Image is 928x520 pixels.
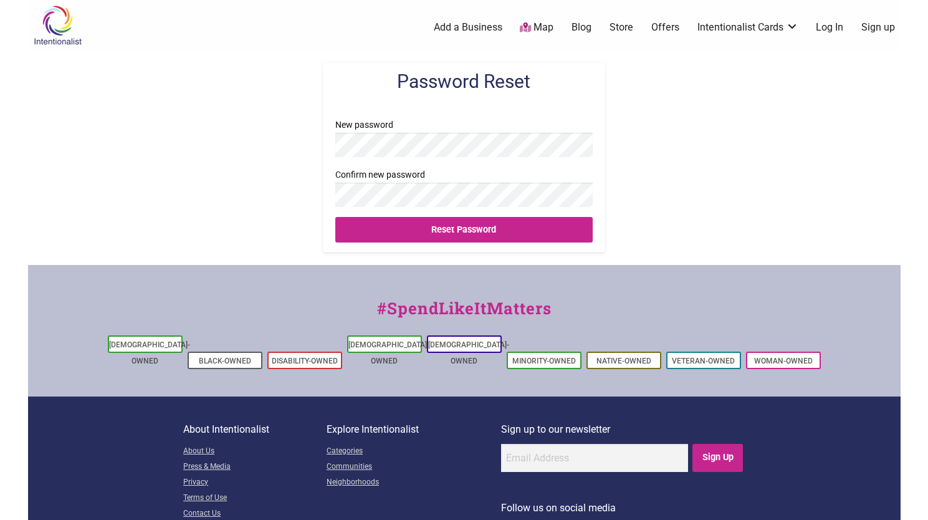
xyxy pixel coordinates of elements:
a: Map [520,21,553,35]
a: Add a Business [434,21,502,34]
a: Disability-Owned [272,357,338,365]
a: Sign up [861,21,895,34]
h2: Password Reset [397,69,530,95]
label: Confirm new password [335,167,593,207]
a: Woman-Owned [754,357,813,365]
input: Email Address [501,444,688,472]
div: #SpendLikeItMatters [28,296,901,333]
a: Store [610,21,633,34]
a: Log In [816,21,843,34]
p: About Intentionalist [183,421,327,438]
input: Reset Password [335,217,593,243]
a: Offers [651,21,679,34]
a: Intentionalist Cards [697,21,798,34]
label: New password [335,117,593,157]
a: About Us [183,444,327,460]
a: Press & Media [183,460,327,475]
p: Follow us on social media [501,500,745,516]
a: [DEMOGRAPHIC_DATA]-Owned [348,340,429,365]
input: New password [335,133,593,157]
p: Explore Intentionalist [327,421,501,438]
a: Veteran-Owned [672,357,735,365]
input: Sign Up [692,444,743,472]
a: Categories [327,444,501,460]
p: Sign up to our newsletter [501,421,745,438]
a: [DEMOGRAPHIC_DATA]-Owned [428,340,509,365]
a: Native-Owned [596,357,651,365]
a: Blog [572,21,591,34]
a: Black-Owned [199,357,251,365]
a: Privacy [183,475,327,491]
a: Neighborhoods [327,475,501,491]
a: Communities [327,460,501,475]
input: Confirm new password [335,183,593,207]
img: Intentionalist [28,5,87,46]
a: Minority-Owned [512,357,576,365]
a: Terms of Use [183,491,327,506]
a: [DEMOGRAPHIC_DATA]-Owned [109,340,190,365]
